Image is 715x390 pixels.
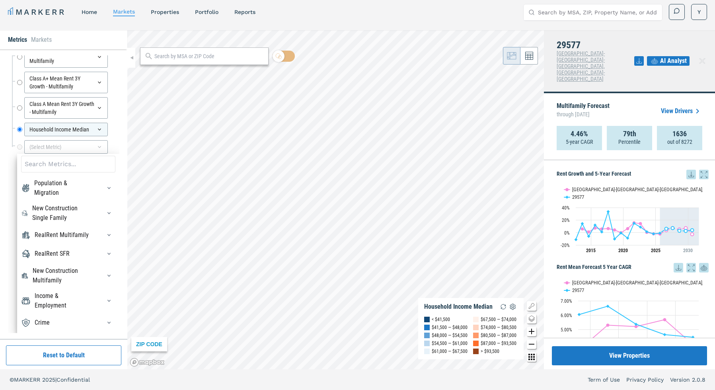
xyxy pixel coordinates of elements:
div: RealRent Multifamily [35,230,89,240]
input: Search by MSA or ZIP Code [154,52,264,61]
button: New Construction MultifamilyNew Construction Multifamily [103,269,115,282]
g: 29577, line 4 of 4 with 5 data points. [665,226,694,232]
path: Sunday, 29 Aug, 20:00, 7.2. 29577. [671,226,674,229]
button: Show/Hide Legend Map Button [527,301,536,311]
button: Zoom in map button [527,327,536,336]
path: Wednesday, 29 Aug, 20:00, -11.39. 29577. [575,238,578,241]
img: Crime [21,318,31,327]
button: Income & EmploymentIncome & Employment [103,294,115,307]
path: Monday, 29 Aug, 20:00, 8.69. 29577. [639,225,642,229]
text: 5.00% [561,327,572,333]
span: Confidential [56,376,90,383]
button: View Properties [552,346,707,365]
path: Tuesday, 29 Aug, 20:00, 33.5. 29577. [607,210,610,213]
div: CrimeCrime [21,316,115,329]
span: © [10,376,14,383]
div: $61,000 — $67,500 [432,347,468,355]
div: Class A+ Mean Rent 3Y Growth - Multifamily [24,72,108,93]
div: New Construction Single FamilyNew Construction Single Family [21,204,115,223]
button: Show 29577 [564,282,585,288]
input: Search by MSA, ZIP, Property Name, or Address [538,4,657,20]
div: New Construction Multifamily [33,266,92,285]
img: New Construction Single Family [21,208,28,218]
h5: Rent Growth and 5-Year Forecast [557,170,709,179]
path: Tuesday, 14 Aug, 20:00, 4.64. 29577. [663,333,666,336]
div: Rent Mean Forecast 5 Year CAGR. Highcharts interactive chart. [557,272,709,372]
path: Saturday, 29 Aug, 20:00, 6.04. 29577. [665,227,668,230]
div: > $93,500 [481,347,499,355]
p: out of 8272 [667,138,692,146]
button: CrimeCrime [103,316,115,329]
div: $67,500 — $74,000 [481,316,516,323]
text: 29577 [572,194,584,200]
span: 2025 | [42,376,56,383]
text: 29577 [572,287,584,293]
path: Friday, 14 Aug, 20:00, 6.04. 29577. [578,313,581,316]
p: Percentile [618,138,641,146]
img: Reload Legend [499,302,508,312]
button: Y [691,4,707,20]
path: Thursday, 29 Aug, 20:00, -2.71. Myrtle Beach-Conway-North Myrtle Beach, SC-NC. [691,233,694,236]
button: Show Myrtle Beach-Conway-North Myrtle Beach, SC-NC [564,275,671,281]
a: reports [234,9,255,15]
path: Wednesday, 14 Aug, 20:00, 4.46. 29577. [692,335,695,339]
path: Saturday, 14 Aug, 20:00, 5.3. Myrtle Beach-Conway-North Myrtle Beach, SC-NC. [606,323,610,327]
svg: Interactive chart [557,272,703,372]
div: Mean Rent 3Y Growth - Multifamily [24,46,108,68]
button: RealRent MultifamilyRealRent Multifamily [103,229,115,241]
h4: 29577 [557,40,634,50]
div: Household Income Median [24,123,108,136]
span: AI Analyst [660,56,687,66]
button: Population & MigrationPopulation & Migration [103,182,115,194]
div: New Construction MultifamilyNew Construction Multifamily [21,266,115,285]
div: RealRent SFRRealRent SFR [21,247,115,260]
path: Saturday, 29 Aug, 20:00, 6.24. Myrtle Beach-Conway-North Myrtle Beach, SC-NC. [626,227,629,230]
tspan: 2030 [683,248,693,253]
strong: 4.46% [571,130,588,138]
path: Friday, 29 Aug, 20:00, -6.19. 29577. [587,235,590,238]
path: Thursday, 29 Aug, 20:00, -2.14. 29577. [652,232,655,235]
tspan: 2015 [586,248,596,253]
text: -20% [561,243,570,248]
path: Thursday, 29 Aug, 20:00, 14.23. 29577. [581,222,584,225]
button: Change style map button [527,314,536,323]
div: (Select Metric) [24,140,108,154]
img: RealRent SFR [21,249,31,259]
path: Monday, 14 Aug, 20:00, 5.36. 29577. [635,323,638,326]
svg: Interactive chart [557,179,703,259]
div: $54,500 — $61,000 [432,339,468,347]
span: Y [697,8,701,16]
path: Tuesday, 14 Aug, 20:00, 5.68. Myrtle Beach-Conway-North Myrtle Beach, SC-NC. [663,318,666,321]
img: New Construction Multifamily [21,271,29,280]
path: Saturday, 29 Aug, 20:00, 11.85. 29577. [594,223,597,227]
button: AI Analyst [647,56,690,66]
p: 5-year CAGR [566,138,593,146]
div: Rent Growth and 5-Year Forecast. Highcharts interactive chart. [557,179,709,259]
path: Thursday, 29 Aug, 20:00, 3.77. 29577. [691,229,694,232]
div: Income & Employment [35,291,92,310]
button: RealRent SFRRealRent SFR [103,247,115,260]
path: Saturday, 14 Aug, 20:00, 6.62. 29577. [606,304,610,308]
li: Metrics [8,35,27,45]
a: Portfolio [195,9,218,15]
path: Friday, 29 Aug, 20:00, -0.98. 29577. [659,231,662,235]
path: Wednesday, 29 Aug, 20:00, -10.41. 29577. [613,237,616,241]
path: Sunday, 29 Aug, 20:00, 14.73. 29577. [633,221,636,225]
a: home [82,9,97,15]
button: Other options map button [527,352,536,362]
button: Reset to Default [6,345,121,365]
path: Tuesday, 29 Aug, 20:00, 1.28. 29577. [645,230,649,233]
a: MARKERR [8,6,66,18]
text: 20% [562,218,570,223]
img: RealRent Multifamily [21,230,31,240]
a: properties [151,9,179,15]
div: ZIP CODE [131,337,167,351]
canvas: Map [127,30,544,369]
div: Crime [35,318,50,327]
text: 40% [562,205,570,211]
path: Thursday, 29 Aug, 20:00, -0.63. 29577. [620,231,623,234]
span: MARKERR [14,376,42,383]
div: RealRent SFR [35,249,70,259]
div: < $41,500 [432,316,450,323]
